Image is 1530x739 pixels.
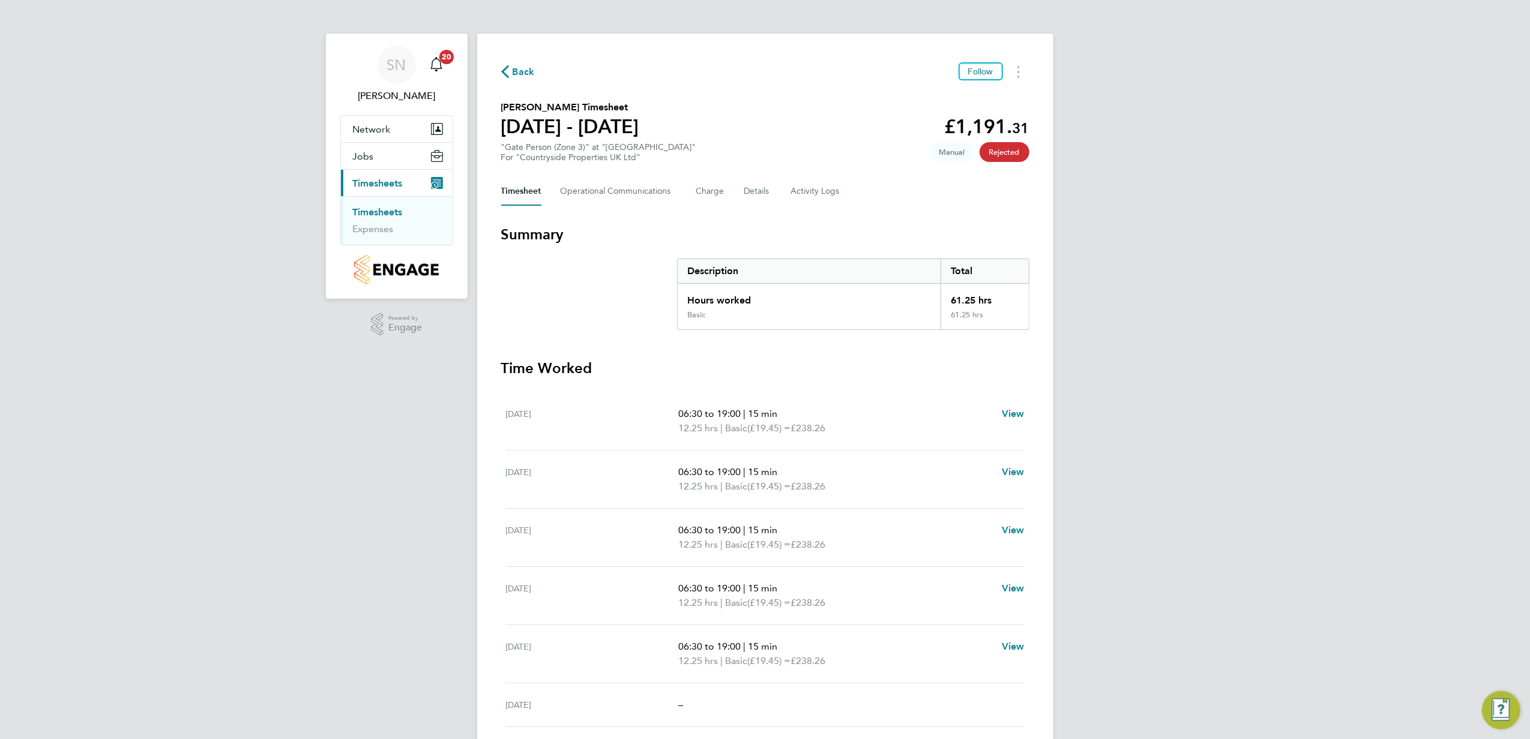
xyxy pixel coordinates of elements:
span: Powered by [388,313,422,323]
span: View [1002,466,1025,477]
span: 12.25 hrs [678,480,718,492]
a: SN[PERSON_NAME] [340,46,453,103]
a: Timesheets [353,206,403,218]
span: £238.26 [791,597,825,608]
span: View [1002,524,1025,536]
div: 61.25 hrs [941,284,1028,310]
button: Activity Logs [791,177,842,206]
span: Basic [725,537,747,552]
a: Powered byEngage [371,313,422,336]
div: Description [678,259,941,283]
span: | [743,641,745,652]
span: 15 min [748,582,777,594]
div: Basic [687,310,705,320]
span: | [720,539,723,550]
span: 12.25 hrs [678,422,718,434]
span: 06:30 to 19:00 [678,641,741,652]
a: Go to home page [340,255,453,284]
div: 61.25 hrs [941,310,1028,329]
div: Total [941,259,1028,283]
button: Jobs [341,143,453,169]
span: | [743,408,745,419]
span: £238.26 [791,480,825,492]
div: Summary [677,259,1029,330]
h1: [DATE] - [DATE] [501,115,639,139]
span: (£19.45) = [747,480,791,492]
span: View [1002,582,1025,594]
span: Basic [725,479,747,494]
span: Engage [388,323,422,333]
span: (£19.45) = [747,539,791,550]
span: Jobs [353,151,374,162]
span: £238.26 [791,539,825,550]
nav: Main navigation [326,34,468,299]
div: For "Countryside Properties UK Ltd" [501,152,696,163]
span: 31 [1013,119,1029,137]
span: – [678,699,683,710]
button: Follow [959,62,1003,80]
span: 12.25 hrs [678,539,718,550]
span: 06:30 to 19:00 [678,408,741,419]
a: View [1002,581,1025,596]
span: This timesheet was manually created. [930,142,975,162]
a: View [1002,465,1025,479]
a: View [1002,523,1025,537]
span: 06:30 to 19:00 [678,466,741,477]
app-decimal: £1,191. [945,115,1029,138]
span: Follow [968,66,993,77]
button: Timesheets [341,170,453,196]
span: This timesheet has been rejected. [980,142,1029,162]
span: View [1002,641,1025,652]
span: | [743,524,745,536]
span: | [720,597,723,608]
button: Details [744,177,772,206]
div: [DATE] [506,581,679,610]
span: | [720,422,723,434]
span: View [1002,408,1025,419]
button: Engage Resource Center [1482,691,1520,729]
span: £238.26 [791,655,825,666]
span: 12.25 hrs [678,597,718,608]
span: (£19.45) = [747,655,791,666]
span: | [743,582,745,594]
h3: Summary [501,225,1029,244]
div: [DATE] [506,523,679,552]
span: (£19.45) = [747,422,791,434]
div: [DATE] [506,639,679,668]
div: [DATE] [506,698,679,712]
span: 12.25 hrs [678,655,718,666]
span: SN [387,57,406,73]
a: View [1002,639,1025,654]
div: "Gate Person (Zone 3)" at "[GEOGRAPHIC_DATA]" [501,142,696,163]
span: 15 min [748,408,777,419]
span: 15 min [748,524,777,536]
button: Back [501,64,535,79]
button: Timesheets Menu [1008,62,1029,81]
span: Stephen Nottage [340,89,453,103]
h3: Time Worked [501,359,1029,378]
a: 20 [424,46,448,84]
span: Back [513,65,535,79]
span: | [743,466,745,477]
span: £238.26 [791,422,825,434]
div: Timesheets [341,196,453,245]
div: [DATE] [506,407,679,435]
button: Operational Communications [561,177,677,206]
span: Basic [725,421,747,435]
span: (£19.45) = [747,597,791,608]
button: Timesheet [501,177,541,206]
span: Timesheets [353,178,403,189]
span: | [720,655,723,666]
span: 20 [439,50,454,64]
a: Expenses [353,223,394,235]
div: Hours worked [678,284,941,310]
span: 15 min [748,641,777,652]
span: Basic [725,596,747,610]
button: Network [341,116,453,142]
a: View [1002,407,1025,421]
button: Charge [696,177,725,206]
img: countryside-properties-logo-retina.png [354,255,439,284]
span: 06:30 to 19:00 [678,582,741,594]
div: [DATE] [506,465,679,494]
span: Basic [725,654,747,668]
